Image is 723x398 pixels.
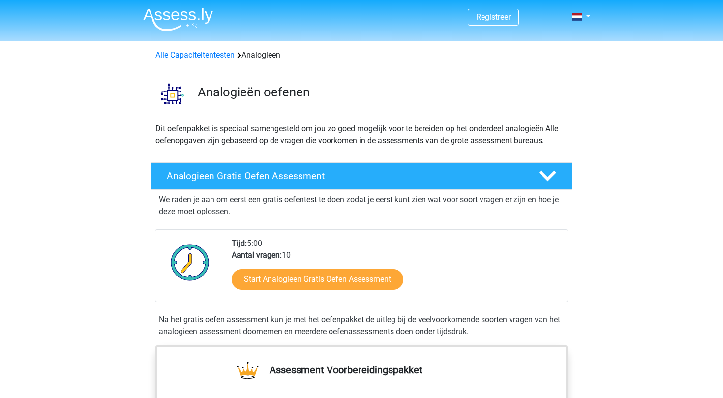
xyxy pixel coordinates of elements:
[476,12,511,22] a: Registreer
[151,49,572,61] div: Analogieen
[159,194,564,217] p: We raden je aan om eerst een gratis oefentest te doen zodat je eerst kunt zien wat voor soort vra...
[151,73,193,115] img: analogieen
[224,238,567,302] div: 5:00 10
[232,269,403,290] a: Start Analogieen Gratis Oefen Assessment
[165,238,215,287] img: Klok
[232,250,282,260] b: Aantal vragen:
[155,123,568,147] p: Dit oefenpakket is speciaal samengesteld om jou zo goed mogelijk voor te bereiden op het onderdee...
[147,162,576,190] a: Analogieen Gratis Oefen Assessment
[143,8,213,31] img: Assessly
[155,314,568,337] div: Na het gratis oefen assessment kun je met het oefenpakket de uitleg bij de veelvoorkomende soorte...
[167,170,523,182] h4: Analogieen Gratis Oefen Assessment
[155,50,235,60] a: Alle Capaciteitentesten
[232,239,247,248] b: Tijd:
[198,85,564,100] h3: Analogieën oefenen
